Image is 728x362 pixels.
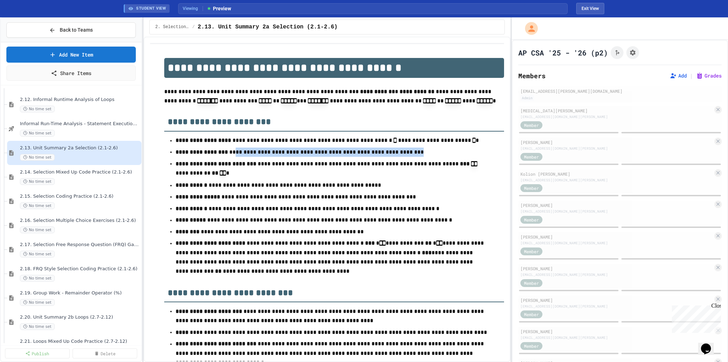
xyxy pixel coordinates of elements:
span: No time set [20,178,55,185]
span: 2.20. Unit Summary 2b Loops (2.7-2.12) [20,314,140,320]
div: [PERSON_NAME] [520,202,713,208]
div: My Account [518,20,540,37]
span: 2.19. Group Work - Remainder Operator (%) [20,290,140,296]
span: / [192,24,195,30]
div: [EMAIL_ADDRESS][PERSON_NAME][DOMAIN_NAME] [520,88,719,94]
div: Admin [520,95,534,101]
div: [PERSON_NAME] [520,234,713,240]
span: | [690,71,693,80]
iframe: chat widget [698,334,721,355]
span: Member [524,154,539,160]
span: Back to Teams [60,26,93,34]
button: Exit student view [576,3,604,14]
span: No time set [20,227,55,233]
iframe: chat widget [669,303,721,333]
button: Click to see fork details [611,46,623,59]
div: [PERSON_NAME] [520,297,713,303]
span: No time set [20,275,55,282]
span: 2.15. Selection Coding Practice (2.1-2.6) [20,193,140,199]
span: 2.14. Selection Mixed Up Code Practice (2.1-2.6) [20,169,140,175]
span: 2.16. Selection Multiple Choice Exercises (2.1-2.6) [20,218,140,224]
button: Assignment Settings [626,46,639,59]
div: [EMAIL_ADDRESS][DOMAIN_NAME][PERSON_NAME] [520,146,713,151]
div: [PERSON_NAME] [520,328,713,335]
a: Share Items [6,65,136,81]
h1: AP CSA '25 - '26 (p2) [518,48,608,58]
span: Member [524,122,539,128]
div: [EMAIL_ADDRESS][DOMAIN_NAME][PERSON_NAME] [520,240,713,246]
span: No time set [20,130,55,137]
span: Member [524,185,539,191]
button: Add [670,72,687,79]
span: Member [524,248,539,255]
div: Kolion [PERSON_NAME] [520,171,713,177]
h2: Members [518,71,546,81]
div: [EMAIL_ADDRESS][DOMAIN_NAME][PERSON_NAME] [520,209,713,214]
span: No time set [20,106,55,112]
span: No time set [20,299,55,306]
a: Delete [73,348,137,358]
span: Member [524,343,539,349]
span: No time set [20,154,55,161]
div: [MEDICAL_DATA][PERSON_NAME] [520,107,713,114]
div: [EMAIL_ADDRESS][DOMAIN_NAME][PERSON_NAME] [520,304,713,309]
span: 2.13. Unit Summary 2a Selection (2.1-2.6) [20,145,140,151]
span: Member [524,311,539,318]
button: Grades [696,72,722,79]
span: No time set [20,323,55,330]
span: Member [524,217,539,223]
span: 2.12. Informal Runtime Analysis of Loops [20,97,140,103]
span: Informal Run-Time Analysis - Statement Execution Counts [20,121,140,127]
span: No time set [20,251,55,257]
div: [EMAIL_ADDRESS][DOMAIN_NAME][PERSON_NAME] [520,114,713,119]
div: [PERSON_NAME] [520,139,713,145]
div: Chat with us now!Close [3,3,49,45]
span: 2.18. FRQ Style Selection Coding Practice (2.1-2.6) [20,266,140,272]
span: Preview [207,5,231,12]
span: STUDENT VIEW [136,6,166,12]
span: No time set [20,202,55,209]
div: [EMAIL_ADDRESS][DOMAIN_NAME][PERSON_NAME] [520,177,713,183]
span: 2.21. Loops Mixed Up Code Practice (2.7-2.12) [20,339,140,345]
div: [EMAIL_ADDRESS][DOMAIN_NAME][PERSON_NAME] [520,272,713,277]
a: Add New Item [6,47,136,63]
button: Back to Teams [6,22,136,38]
span: 2.17. Selection Free Response Question (FRQ) Game Practice (2.1-2.6) [20,242,140,248]
span: 2. Selection and Iteration [155,24,189,30]
div: [EMAIL_ADDRESS][DOMAIN_NAME][PERSON_NAME] [520,335,713,340]
a: Publish [5,348,70,358]
span: Member [524,280,539,286]
span: Viewing [183,5,203,12]
span: 2.13. Unit Summary 2a Selection (2.1-2.6) [198,23,338,31]
div: [PERSON_NAME] [520,265,713,272]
